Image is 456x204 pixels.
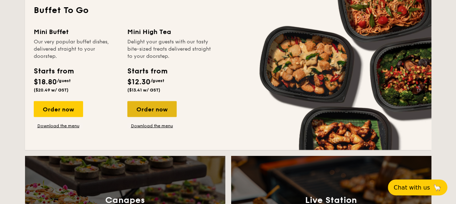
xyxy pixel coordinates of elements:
[127,65,167,76] div: Starts from
[34,38,119,60] div: Our very popular buffet dishes, delivered straight to your doorstep.
[34,5,423,16] h2: Buffet To Go
[127,38,212,60] div: Delight your guests with our tasty bite-sized treats delivered straight to your doorstep.
[34,77,57,86] span: $18.80
[127,123,177,128] a: Download the menu
[34,123,83,128] a: Download the menu
[34,65,73,76] div: Starts from
[57,78,71,83] span: /guest
[34,26,119,37] div: Mini Buffet
[388,179,447,195] button: Chat with us🦙
[127,87,160,92] span: ($13.41 w/ GST)
[127,26,212,37] div: Mini High Tea
[151,78,164,83] span: /guest
[127,101,177,117] div: Order now
[34,87,69,92] span: ($20.49 w/ GST)
[34,101,83,117] div: Order now
[433,183,441,192] span: 🦙
[394,184,430,191] span: Chat with us
[127,77,151,86] span: $12.30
